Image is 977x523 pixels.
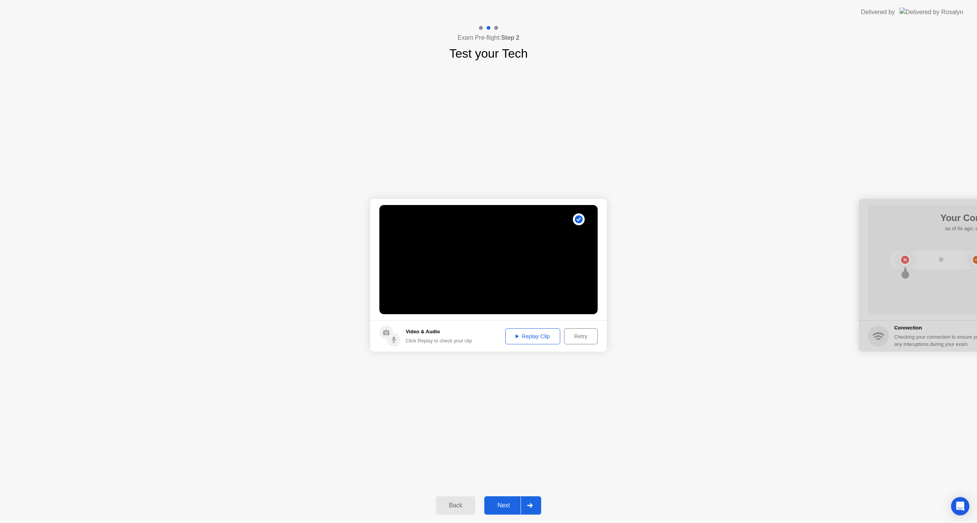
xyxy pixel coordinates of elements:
[861,8,895,17] div: Delivered by
[438,502,473,509] div: Back
[487,502,521,509] div: Next
[484,496,541,515] button: Next
[501,34,519,41] b: Step 2
[567,333,595,339] div: Retry
[458,33,519,42] h4: Exam Pre-flight:
[406,337,472,344] div: Click Replay to check your clip
[951,497,969,515] div: Open Intercom Messenger
[406,328,472,336] h5: Video & Audio
[564,328,598,344] button: Retry
[436,496,475,515] button: Back
[449,44,528,63] h1: Test your Tech
[508,333,558,339] div: Replay Clip
[900,8,963,16] img: Delivered by Rosalyn
[505,328,560,344] button: Replay Clip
